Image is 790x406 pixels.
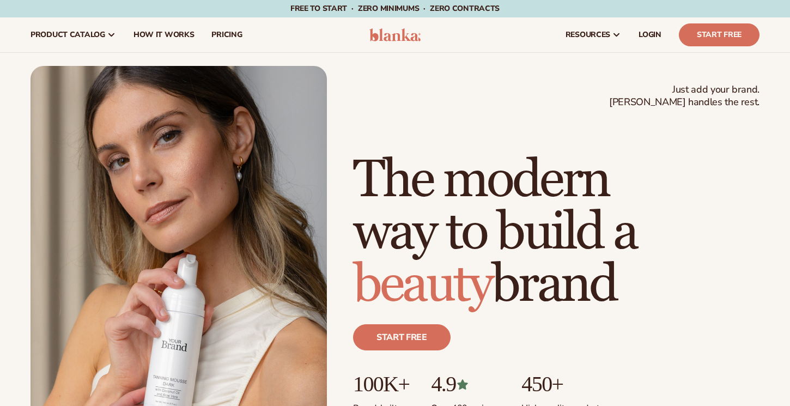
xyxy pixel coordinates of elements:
[431,372,500,396] p: 4.9
[22,17,125,52] a: product catalog
[353,372,409,396] p: 100K+
[203,17,251,52] a: pricing
[31,31,105,39] span: product catalog
[353,324,451,350] a: Start free
[353,253,491,317] span: beauty
[521,372,604,396] p: 450+
[630,17,670,52] a: LOGIN
[125,17,203,52] a: How It Works
[566,31,610,39] span: resources
[211,31,242,39] span: pricing
[557,17,630,52] a: resources
[639,31,661,39] span: LOGIN
[353,154,759,311] h1: The modern way to build a brand
[609,83,759,109] span: Just add your brand. [PERSON_NAME] handles the rest.
[133,31,195,39] span: How It Works
[369,28,421,41] img: logo
[290,3,500,14] span: Free to start · ZERO minimums · ZERO contracts
[679,23,759,46] a: Start Free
